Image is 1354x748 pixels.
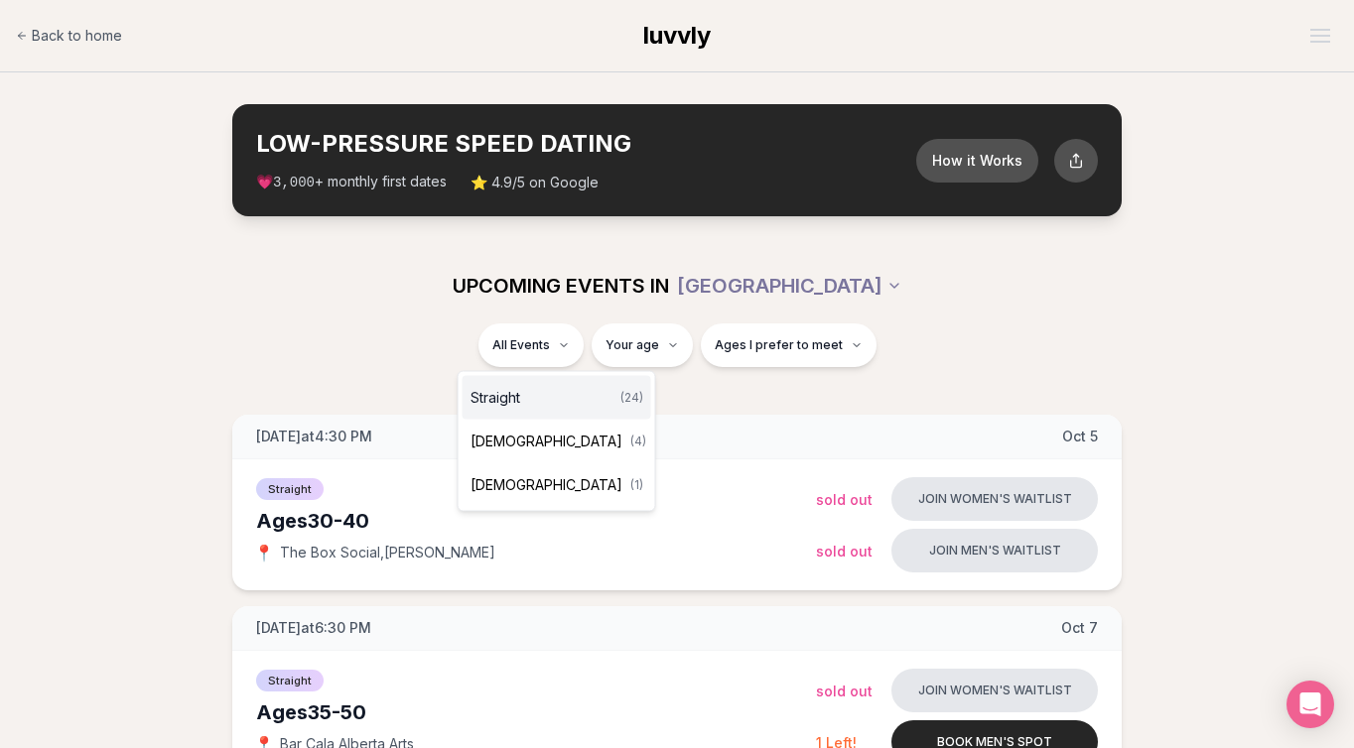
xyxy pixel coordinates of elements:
span: [DEMOGRAPHIC_DATA] [471,475,622,495]
span: ( 24 ) [620,390,643,406]
span: [DEMOGRAPHIC_DATA] [471,432,622,451]
span: ( 1 ) [630,477,643,493]
span: Straight [471,388,520,408]
span: ( 4 ) [630,434,646,449]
